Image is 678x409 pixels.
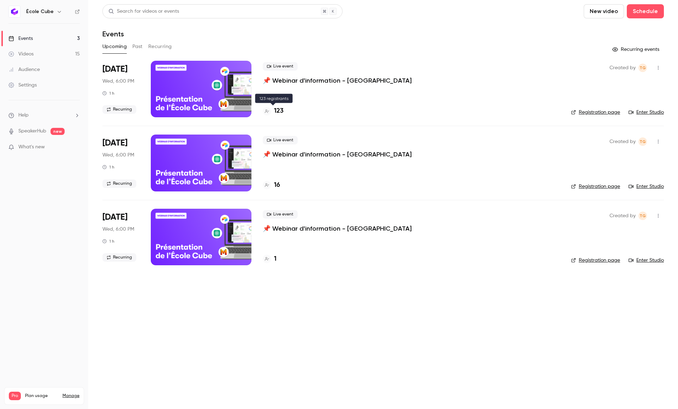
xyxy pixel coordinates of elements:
[8,112,80,119] li: help-dropdown-opener
[274,106,284,116] h4: 123
[629,183,664,190] a: Enter Studio
[102,90,114,96] div: 1 h
[571,183,620,190] a: Registration page
[102,30,124,38] h1: Events
[71,144,80,150] iframe: Noticeable Trigger
[102,61,139,117] div: Oct 8 Wed, 6:00 PM (Europe/Paris)
[102,179,136,188] span: Recurring
[609,64,636,72] span: Created by
[108,8,179,15] div: Search for videos or events
[629,109,664,116] a: Enter Studio
[640,137,646,146] span: TG
[25,393,58,399] span: Plan usage
[263,150,412,159] a: 📌 Webinar d'information - [GEOGRAPHIC_DATA]
[18,143,45,151] span: What's new
[8,66,40,73] div: Audience
[102,226,134,233] span: Wed, 6:00 PM
[102,209,139,265] div: Nov 5 Wed, 6:00 PM (Europe/Paris)
[8,82,37,89] div: Settings
[263,106,284,116] a: 123
[640,212,646,220] span: TG
[571,109,620,116] a: Registration page
[263,62,298,71] span: Live event
[102,238,114,244] div: 1 h
[102,212,127,223] span: [DATE]
[102,253,136,262] span: Recurring
[627,4,664,18] button: Schedule
[102,164,114,170] div: 1 h
[148,41,172,52] button: Recurring
[102,135,139,191] div: Oct 22 Wed, 6:00 PM (Europe/Paris)
[571,257,620,264] a: Registration page
[132,41,143,52] button: Past
[26,8,54,15] h6: École Cube
[584,4,624,18] button: New video
[263,76,412,85] a: 📌 Webinar d'information - [GEOGRAPHIC_DATA]
[8,51,34,58] div: Videos
[609,44,664,55] button: Recurring events
[640,64,646,72] span: TG
[263,210,298,219] span: Live event
[63,393,79,399] a: Manage
[102,137,127,149] span: [DATE]
[638,137,647,146] span: Thomas Groc
[102,64,127,75] span: [DATE]
[8,35,33,42] div: Events
[102,105,136,114] span: Recurring
[638,212,647,220] span: Thomas Groc
[50,128,65,135] span: new
[18,112,29,119] span: Help
[609,137,636,146] span: Created by
[263,136,298,144] span: Live event
[263,224,412,233] a: 📌 Webinar d'information - [GEOGRAPHIC_DATA]
[102,78,134,85] span: Wed, 6:00 PM
[102,152,134,159] span: Wed, 6:00 PM
[638,64,647,72] span: Thomas Groc
[274,254,276,264] h4: 1
[263,254,276,264] a: 1
[9,392,21,400] span: Pro
[629,257,664,264] a: Enter Studio
[18,128,46,135] a: SpeakerHub
[274,180,280,190] h4: 16
[9,6,20,17] img: École Cube
[263,180,280,190] a: 16
[102,41,127,52] button: Upcoming
[609,212,636,220] span: Created by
